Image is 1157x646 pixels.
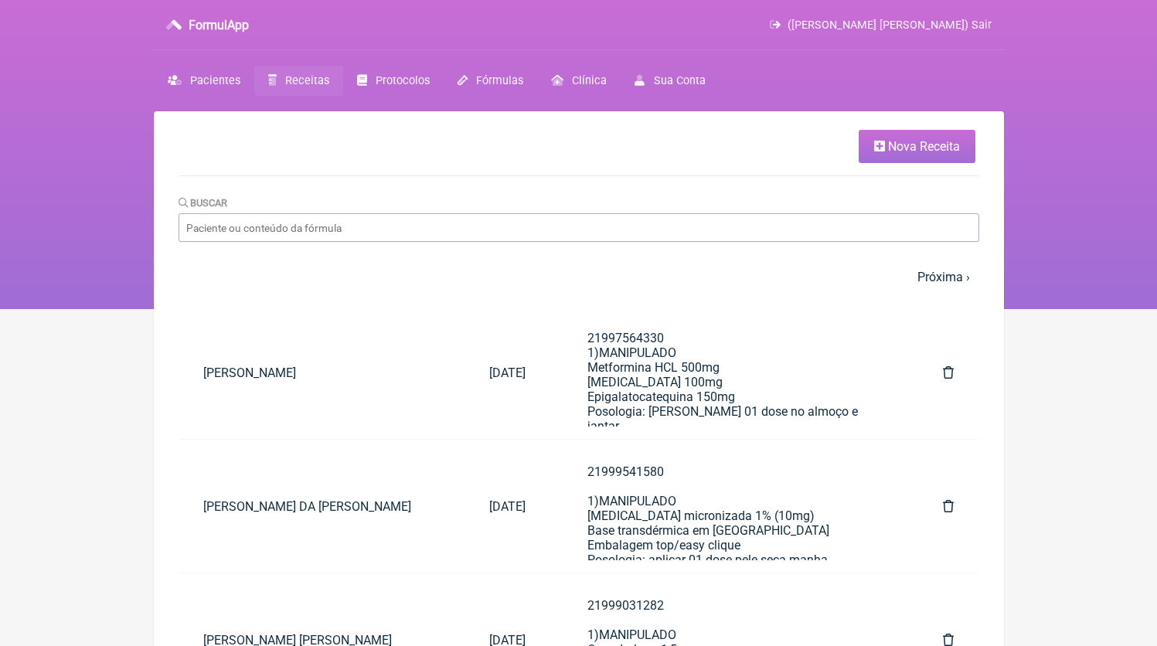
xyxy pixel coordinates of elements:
[859,130,975,163] a: Nova Receita
[788,19,992,32] span: ([PERSON_NAME] [PERSON_NAME]) Sair
[465,353,550,393] a: [DATE]
[179,487,465,526] a: [PERSON_NAME] DA [PERSON_NAME]
[917,270,970,284] a: Próxima ›
[285,74,329,87] span: Receitas
[563,318,906,427] a: 219975643301)MANIPULADOMetformina HCL 500mg[MEDICAL_DATA] 100mgEpigalatocatequina 150mgPosologia:...
[179,353,465,393] a: [PERSON_NAME]
[179,260,979,294] nav: pager
[343,66,444,96] a: Protocolos
[190,74,240,87] span: Pacientes
[537,66,621,96] a: Clínica
[154,66,254,96] a: Pacientes
[179,213,979,242] input: Paciente ou conteúdo da fórmula
[888,139,960,154] span: Nova Receita
[770,19,991,32] a: ([PERSON_NAME] [PERSON_NAME]) Sair
[476,74,523,87] span: Fórmulas
[654,74,706,87] span: Sua Conta
[179,197,228,209] label: Buscar
[572,74,607,87] span: Clínica
[376,74,430,87] span: Protocolos
[563,452,906,560] a: 219995415801)MANIPULADO[MEDICAL_DATA] micronizada 1% (10mg)Base transdérmica em [GEOGRAPHIC_DATA]...
[465,487,550,526] a: [DATE]
[189,18,249,32] h3: FormulApp
[621,66,719,96] a: Sua Conta
[254,66,343,96] a: Receitas
[444,66,537,96] a: Fórmulas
